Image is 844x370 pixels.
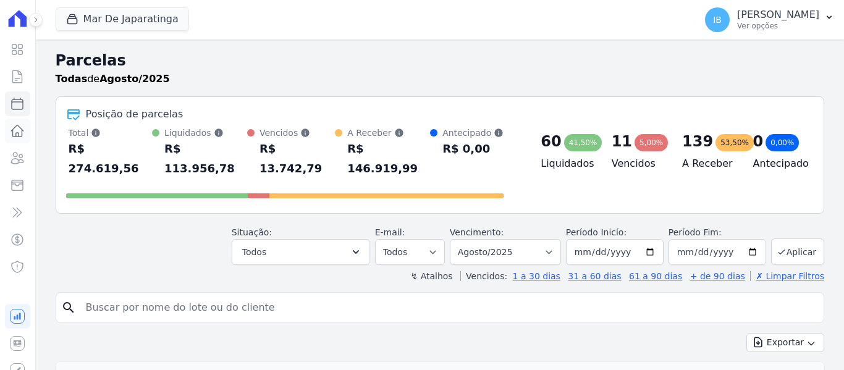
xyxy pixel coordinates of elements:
div: R$ 146.919,99 [347,139,430,179]
div: R$ 0,00 [442,139,504,159]
i: search [61,300,76,315]
div: Vencidos [260,127,335,139]
div: R$ 274.619,56 [69,139,152,179]
div: R$ 13.742,79 [260,139,335,179]
div: Liquidados [164,127,247,139]
label: Período Fim: [669,226,766,239]
a: 31 a 60 dias [568,271,621,281]
a: 61 a 90 dias [629,271,682,281]
label: Vencimento: [450,227,504,237]
a: + de 90 dias [690,271,745,281]
h4: A Receber [682,156,733,171]
p: de [56,72,170,86]
h4: Liquidados [541,156,591,171]
label: E-mail: [375,227,405,237]
div: 139 [682,132,713,151]
h2: Parcelas [56,49,824,72]
label: Situação: [232,227,272,237]
div: A Receber [347,127,430,139]
span: IB [713,15,722,24]
div: Total [69,127,152,139]
input: Buscar por nome do lote ou do cliente [78,295,819,320]
label: Vencidos: [460,271,507,281]
div: Posição de parcelas [86,107,184,122]
a: ✗ Limpar Filtros [750,271,824,281]
div: Antecipado [442,127,504,139]
button: Todos [232,239,370,265]
button: Mar De Japaratinga [56,7,189,31]
button: IB [PERSON_NAME] Ver opções [695,2,844,37]
button: Aplicar [771,238,824,265]
div: 5,00% [635,134,668,151]
div: 60 [541,132,561,151]
label: ↯ Atalhos [410,271,452,281]
h4: Vencidos [612,156,662,171]
div: R$ 113.956,78 [164,139,247,179]
p: Ver opções [737,21,819,31]
button: Exportar [746,333,824,352]
h4: Antecipado [753,156,804,171]
span: Todos [242,245,266,259]
div: 41,50% [564,134,602,151]
a: 1 a 30 dias [513,271,560,281]
div: 53,50% [715,134,754,151]
div: 0 [753,132,764,151]
strong: Agosto/2025 [99,73,169,85]
label: Período Inicío: [566,227,627,237]
div: 11 [612,132,632,151]
p: [PERSON_NAME] [737,9,819,21]
strong: Todas [56,73,88,85]
div: 0,00% [766,134,799,151]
